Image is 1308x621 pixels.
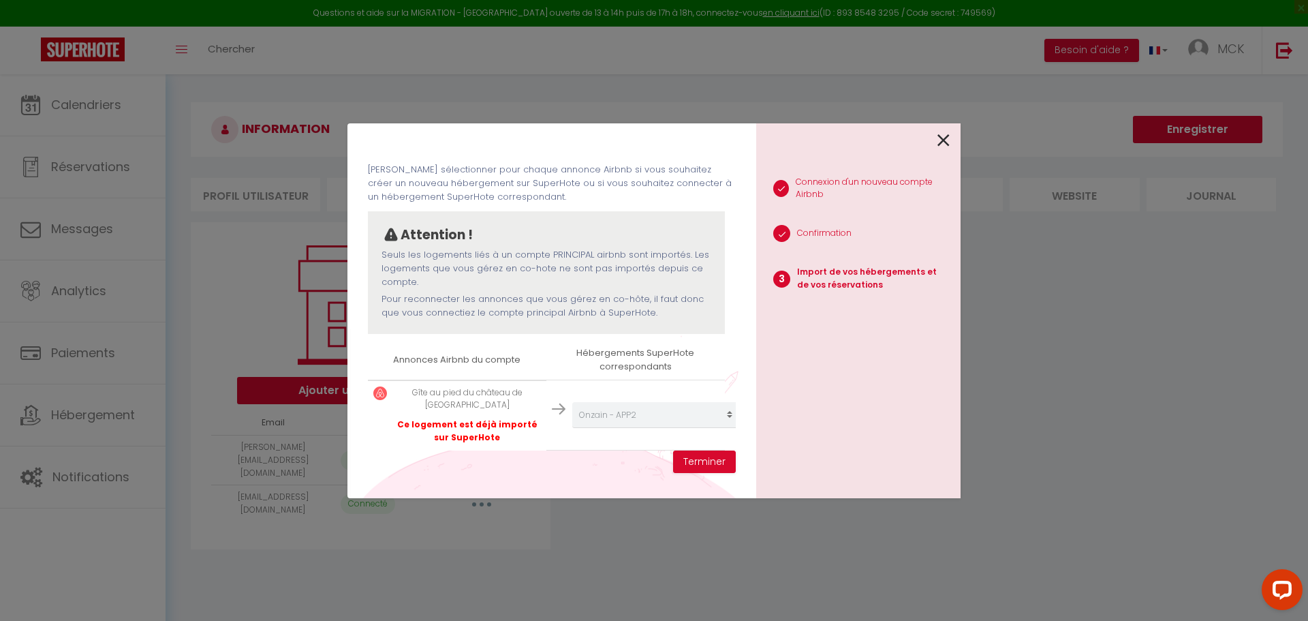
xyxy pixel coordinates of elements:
th: Annonces Airbnb du compte [368,341,546,380]
p: Ce logement est déjà importé sur SuperHote [394,419,541,444]
span: 3 [773,271,790,288]
p: Seuls les logements liés à un compte PRINCIPAL airbnb sont importés. Les logements que vous gérez... [381,248,711,290]
button: Terminer [673,451,736,474]
p: Import de vos hébergements et de vos réservations [797,266,950,292]
iframe: LiveChat chat widget [1251,564,1308,621]
p: Connexion d'un nouveau compte Airbnb [796,176,950,202]
p: Attention ! [401,225,473,245]
p: Confirmation [797,227,852,240]
p: [PERSON_NAME] sélectionner pour chaque annonce Airbnb si vous souhaitez créer un nouveau hébergem... [368,163,736,205]
th: Hébergements SuperHote correspondants [546,341,725,380]
p: Pour reconnecter les annonces que vous gérez en co-hôte, il faut donc que vous connectiez le comp... [381,292,711,320]
p: Gîte au pied du château de [GEOGRAPHIC_DATA] [394,387,541,412]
